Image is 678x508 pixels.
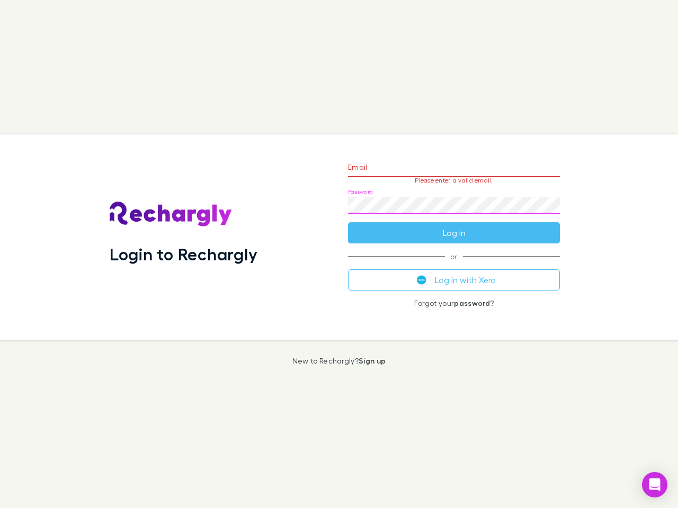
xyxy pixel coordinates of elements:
[292,357,386,365] p: New to Rechargly?
[110,244,257,264] h1: Login to Rechargly
[359,356,386,365] a: Sign up
[454,298,490,307] a: password
[348,299,560,307] p: Forgot your ?
[642,472,667,497] div: Open Intercom Messenger
[348,269,560,291] button: Log in with Xero
[417,275,426,285] img: Xero's logo
[110,202,233,227] img: Rechargly's Logo
[348,256,560,257] span: or
[348,177,560,184] p: Please enter a valid email.
[348,222,560,243] button: Log in
[348,188,373,196] label: Password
